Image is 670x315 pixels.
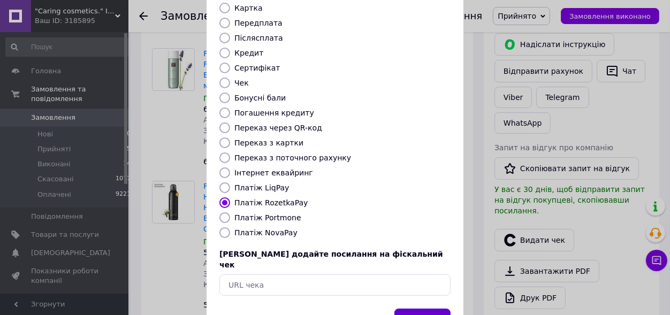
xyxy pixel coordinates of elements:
label: Переказ з поточного рахунку [234,153,351,162]
label: Платіж Portmone [234,213,301,222]
label: Переказ з картки [234,139,303,147]
label: Бонусні бали [234,94,286,102]
label: Переказ через QR-код [234,124,322,132]
input: URL чека [219,274,451,296]
label: Платіж LiqPay [234,183,289,192]
label: Картка [234,4,263,12]
label: Післясплата [234,34,283,42]
label: Сертифікат [234,64,280,72]
label: Платіж RozetkaPay [234,198,308,207]
label: Інтернет еквайринг [234,168,313,177]
span: [PERSON_NAME] додайте посилання на фіскальний чек [219,250,443,269]
label: Передплата [234,19,283,27]
label: Погашення кредиту [234,109,314,117]
label: Кредит [234,49,263,57]
label: Чек [234,79,249,87]
label: Платіж NovaPay [234,228,298,237]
